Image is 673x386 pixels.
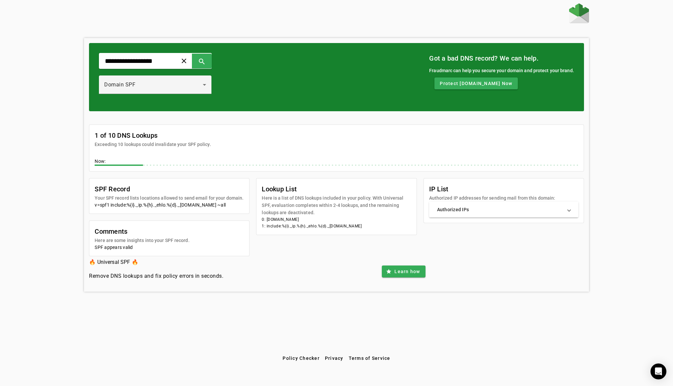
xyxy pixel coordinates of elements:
mat-card-title: Got a bad DNS record? We can help. [429,53,574,64]
mat-card-title: SPF Record [95,184,244,194]
div: Open Intercom Messenger [651,363,666,379]
mat-card-title: Comments [95,226,189,237]
mat-card-subtitle: Here is a list of DNS lookups included in your policy. With Universal SPF, evaluation completes w... [262,194,411,216]
div: SPF appears valid [95,244,244,251]
mat-card-subtitle: Here are some insights into your SPF record. [95,237,189,244]
li: 1: include:%{i}._ip.%{h}._ehlo.%{d}._[DOMAIN_NAME] [262,223,411,229]
mat-expansion-panel-header: Authorized IPs [429,202,578,217]
button: Policy Checker [280,352,322,364]
a: Home [569,3,589,25]
button: Learn how [382,265,425,277]
mat-card-title: IP List [429,184,556,194]
span: Privacy [325,356,343,361]
img: Fraudmarc Logo [569,3,589,23]
button: Terms of Service [346,352,393,364]
mat-panel-title: Authorized IPs [437,206,562,213]
div: Fraudmarc can help you secure your domain and protect your brand. [429,67,574,74]
span: Learn how [394,268,420,275]
mat-card-subtitle: Authorized IP addresses for sending mail from this domain: [429,194,556,202]
span: Policy Checker [283,356,320,361]
mat-card-subtitle: Your SPF record lists locations allowed to send email for your domain. [95,194,244,202]
mat-card-title: Lookup List [262,184,411,194]
div: v=spf1 include:%{i}._ip.%{h}._ehlo.%{d}._[DOMAIN_NAME] ~all [95,202,244,208]
li: 0: [DOMAIN_NAME] [262,216,411,223]
button: Privacy [322,352,346,364]
h3: 🔥 Universal SPF 🔥 [89,258,223,267]
span: Protect [DOMAIN_NAME] Now [440,80,512,87]
span: Domain SPF [104,81,135,88]
button: Protect [DOMAIN_NAME] Now [434,77,517,89]
mat-card-subtitle: Exceeding 10 lookups could invalidate your SPF policy. [95,141,211,148]
span: Terms of Service [349,356,390,361]
h4: Remove DNS lookups and fix policy errors in seconds. [89,272,223,280]
mat-card-title: 1 of 10 DNS Lookups [95,130,211,141]
div: Now: [95,158,578,166]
